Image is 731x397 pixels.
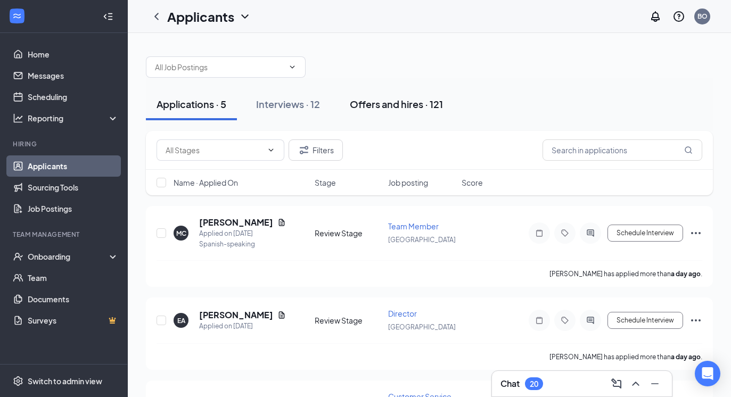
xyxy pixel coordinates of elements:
h3: Chat [500,378,520,390]
a: Scheduling [28,86,119,107]
input: Search in applications [543,139,702,161]
a: Job Postings [28,198,119,219]
svg: ChevronLeft [150,10,163,23]
span: Job posting [388,177,428,188]
div: Interviews · 12 [256,97,320,111]
a: Applicants [28,155,119,177]
a: Team [28,267,119,288]
svg: ChevronUp [629,377,642,390]
svg: Document [277,218,286,227]
h5: [PERSON_NAME] [199,217,273,228]
span: Director [388,309,417,318]
svg: MagnifyingGlass [684,146,693,154]
input: All Job Postings [155,61,284,73]
svg: Minimize [648,377,661,390]
svg: ComposeMessage [610,377,623,390]
b: a day ago [671,353,701,361]
svg: Ellipses [689,227,702,239]
svg: Filter [298,144,310,156]
svg: UserCheck [13,251,23,262]
svg: Note [533,229,546,237]
svg: Settings [13,376,23,386]
span: [GEOGRAPHIC_DATA] [388,236,456,244]
button: Schedule Interview [607,312,683,329]
svg: Collapse [103,11,113,22]
div: 20 [530,379,538,388]
div: Switch to admin view [28,376,102,386]
button: Schedule Interview [607,225,683,242]
p: [PERSON_NAME] has applied more than . [549,352,702,361]
b: a day ago [671,270,701,278]
div: Applied on [DATE] [199,228,286,239]
svg: Tag [558,316,571,325]
svg: WorkstreamLogo [12,11,22,21]
div: BO [697,12,708,21]
a: Messages [28,65,119,86]
button: Filter Filters [289,139,343,161]
a: Documents [28,288,119,310]
svg: Tag [558,229,571,237]
div: Spanish-speaking [199,239,286,250]
svg: ChevronDown [288,63,297,71]
button: ChevronUp [627,375,644,392]
div: Team Management [13,230,117,239]
h1: Applicants [167,7,234,26]
a: Sourcing Tools [28,177,119,198]
svg: ActiveChat [584,316,597,325]
input: All Stages [166,144,262,156]
a: Home [28,44,119,65]
div: Open Intercom Messenger [695,361,720,386]
svg: Notifications [649,10,662,23]
p: [PERSON_NAME] has applied more than . [549,269,702,278]
span: Stage [315,177,336,188]
svg: ChevronDown [267,146,275,154]
a: SurveysCrown [28,310,119,331]
button: Minimize [646,375,663,392]
svg: QuestionInfo [672,10,685,23]
svg: ChevronDown [239,10,251,23]
button: ComposeMessage [608,375,625,392]
svg: Document [277,311,286,319]
div: Onboarding [28,251,110,262]
div: Review Stage [315,228,382,238]
div: Applied on [DATE] [199,321,286,332]
svg: Note [533,316,546,325]
svg: Ellipses [689,314,702,327]
div: EA [177,316,185,325]
svg: Analysis [13,113,23,123]
div: Applications · 5 [157,97,226,111]
div: Reporting [28,113,119,123]
span: Team Member [388,221,439,231]
svg: ActiveChat [584,229,597,237]
div: Offers and hires · 121 [350,97,443,111]
div: Hiring [13,139,117,148]
div: Review Stage [315,315,382,326]
div: MC [176,229,186,238]
span: Name · Applied On [174,177,238,188]
h5: [PERSON_NAME] [199,309,273,321]
span: [GEOGRAPHIC_DATA] [388,323,456,331]
span: Score [462,177,483,188]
